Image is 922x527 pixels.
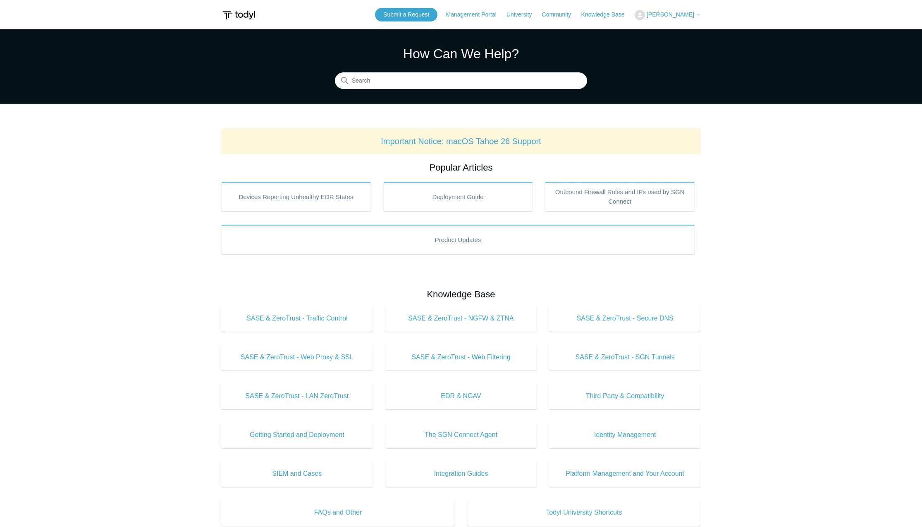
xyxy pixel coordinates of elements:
[335,44,587,64] h1: How Can We Help?
[383,182,533,211] a: Deployment Guide
[561,430,688,440] span: Identity Management
[398,391,525,401] span: EDR & NGAV
[221,461,373,487] a: SIEM and Cases
[335,73,587,89] input: Search
[581,10,633,19] a: Knowledge Base
[549,344,701,370] a: SASE & ZeroTrust - SGN Tunnels
[647,11,694,18] span: [PERSON_NAME]
[549,422,701,448] a: Identity Management
[221,383,373,409] a: SASE & ZeroTrust - LAN ZeroTrust
[381,137,541,146] a: Important Notice: macOS Tahoe 26 Support
[221,305,373,332] a: SASE & ZeroTrust - Traffic Control
[234,430,361,440] span: Getting Started and Deployment
[561,352,688,362] span: SASE & ZeroTrust - SGN Tunnels
[398,430,525,440] span: The SGN Connect Agent
[385,461,537,487] a: Integration Guides
[234,508,442,518] span: FAQs and Other
[542,10,580,19] a: Community
[221,7,256,23] img: Todyl Support Center Help Center home page
[221,287,701,301] h2: Knowledge Base
[234,352,361,362] span: SASE & ZeroTrust - Web Proxy & SSL
[561,469,688,479] span: Platform Management and Your Account
[385,305,537,332] a: SASE & ZeroTrust - NGFW & ZTNA
[221,344,373,370] a: SASE & ZeroTrust - Web Proxy & SSL
[398,352,525,362] span: SASE & ZeroTrust - Web Filtering
[221,422,373,448] a: Getting Started and Deployment
[549,305,701,332] a: SASE & ZeroTrust - Secure DNS
[506,10,540,19] a: University
[480,508,688,518] span: Todyl University Shortcuts
[234,469,361,479] span: SIEM and Cases
[549,461,701,487] a: Platform Management and Your Account
[398,313,525,323] span: SASE & ZeroTrust - NGFW & ZTNA
[398,469,525,479] span: Integration Guides
[234,313,361,323] span: SASE & ZeroTrust - Traffic Control
[385,422,537,448] a: The SGN Connect Agent
[561,313,688,323] span: SASE & ZeroTrust - Secure DNS
[221,161,701,174] h2: Popular Articles
[561,391,688,401] span: Third Party & Compatibility
[467,499,701,526] a: Todyl University Shortcuts
[446,10,505,19] a: Management Portal
[635,10,701,20] button: [PERSON_NAME]
[385,383,537,409] a: EDR & NGAV
[385,344,537,370] a: SASE & ZeroTrust - Web Filtering
[221,182,371,211] a: Devices Reporting Unhealthy EDR States
[221,499,455,526] a: FAQs and Other
[221,225,695,254] a: Product Updates
[234,391,361,401] span: SASE & ZeroTrust - LAN ZeroTrust
[549,383,701,409] a: Third Party & Compatibility
[375,8,437,21] a: Submit a Request
[545,182,695,211] a: Outbound Firewall Rules and IPs used by SGN Connect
